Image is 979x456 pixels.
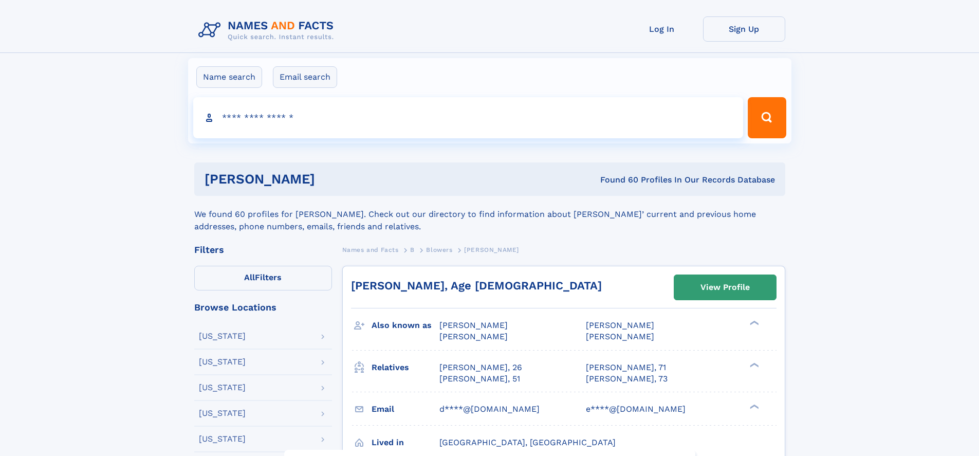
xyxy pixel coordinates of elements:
[372,317,439,334] h3: Also known as
[372,434,439,451] h3: Lived in
[439,320,508,330] span: [PERSON_NAME]
[342,243,399,256] a: Names and Facts
[194,245,332,254] div: Filters
[372,359,439,376] h3: Relatives
[426,243,452,256] a: Blowers
[621,16,703,42] a: Log In
[372,400,439,418] h3: Email
[747,361,760,368] div: ❯
[464,246,519,253] span: [PERSON_NAME]
[439,332,508,341] span: [PERSON_NAME]
[199,409,246,417] div: [US_STATE]
[457,174,775,186] div: Found 60 Profiles In Our Records Database
[410,243,415,256] a: B
[199,384,246,392] div: [US_STATE]
[194,266,332,290] label: Filters
[199,332,246,340] div: [US_STATE]
[586,320,654,330] span: [PERSON_NAME]
[410,246,415,253] span: B
[747,320,760,326] div: ❯
[703,16,785,42] a: Sign Up
[244,272,255,282] span: All
[747,403,760,410] div: ❯
[194,16,342,44] img: Logo Names and Facts
[586,373,668,385] a: [PERSON_NAME], 73
[700,276,750,299] div: View Profile
[439,437,616,447] span: [GEOGRAPHIC_DATA], [GEOGRAPHIC_DATA]
[196,66,262,88] label: Name search
[351,279,602,292] a: [PERSON_NAME], Age [DEMOGRAPHIC_DATA]
[439,373,520,385] a: [PERSON_NAME], 51
[439,362,522,373] a: [PERSON_NAME], 26
[199,358,246,366] div: [US_STATE]
[194,303,332,312] div: Browse Locations
[193,97,744,138] input: search input
[205,173,458,186] h1: [PERSON_NAME]
[586,332,654,341] span: [PERSON_NAME]
[273,66,337,88] label: Email search
[586,362,666,373] a: [PERSON_NAME], 71
[426,246,452,253] span: Blowers
[194,196,785,233] div: We found 60 profiles for [PERSON_NAME]. Check out our directory to find information about [PERSON...
[748,97,786,138] button: Search Button
[199,435,246,443] div: [US_STATE]
[674,275,776,300] a: View Profile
